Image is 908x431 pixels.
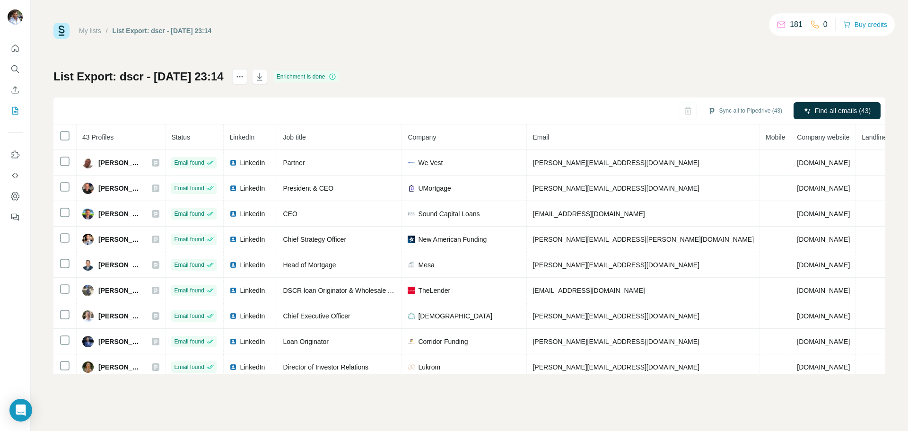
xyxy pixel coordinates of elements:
[240,184,265,193] span: LinkedIn
[174,158,204,167] span: Email found
[82,183,94,194] img: Avatar
[797,363,850,371] span: [DOMAIN_NAME]
[53,23,70,39] img: Surfe Logo
[9,399,32,422] div: Open Intercom Messenger
[797,338,850,345] span: [DOMAIN_NAME]
[408,338,415,345] img: company-logo
[98,362,142,372] span: [PERSON_NAME]
[106,26,108,35] li: /
[418,362,440,372] span: Lukrom
[815,106,871,115] span: Find all emails (43)
[283,159,305,167] span: Partner
[229,287,237,294] img: LinkedIn logo
[797,159,850,167] span: [DOMAIN_NAME]
[408,185,415,192] img: company-logo
[53,69,224,84] h1: List Export: dscr - [DATE] 23:14
[283,185,333,192] span: President & CEO
[240,158,265,167] span: LinkedIn
[418,184,451,193] span: UMortgage
[8,9,23,25] img: Avatar
[229,133,254,141] span: LinkedIn
[533,133,549,141] span: Email
[98,158,142,167] span: [PERSON_NAME]
[98,209,142,219] span: [PERSON_NAME]
[229,236,237,243] img: LinkedIn logo
[174,312,204,320] span: Email found
[283,338,329,345] span: Loan Originator
[174,210,204,218] span: Email found
[283,287,396,294] span: DSCR loan Originator & Wholesale AE
[240,337,265,346] span: LinkedIn
[8,61,23,78] button: Search
[229,210,237,218] img: LinkedIn logo
[862,133,887,141] span: Landline
[8,81,23,98] button: Enrich CSV
[82,133,113,141] span: 43 Profiles
[229,159,237,167] img: LinkedIn logo
[113,26,212,35] div: List Export: dscr - [DATE] 23:14
[408,236,415,243] img: company-logo
[174,235,204,244] span: Email found
[8,102,23,119] button: My lists
[790,19,803,30] p: 181
[174,363,204,371] span: Email found
[98,286,142,295] span: [PERSON_NAME]
[79,27,101,35] a: My lists
[229,261,237,269] img: LinkedIn logo
[418,311,492,321] span: [DEMOGRAPHIC_DATA]
[240,260,265,270] span: LinkedIn
[533,236,754,243] span: [PERSON_NAME][EMAIL_ADDRESS][PERSON_NAME][DOMAIN_NAME]
[283,363,368,371] span: Director of Investor Relations
[533,210,645,218] span: [EMAIL_ADDRESS][DOMAIN_NAME]
[240,286,265,295] span: LinkedIn
[797,210,850,218] span: [DOMAIN_NAME]
[232,69,247,84] button: actions
[766,133,785,141] span: Mobile
[533,261,699,269] span: [PERSON_NAME][EMAIL_ADDRESS][DOMAIN_NAME]
[797,236,850,243] span: [DOMAIN_NAME]
[797,133,849,141] span: Company website
[843,18,887,31] button: Buy credits
[82,234,94,245] img: Avatar
[533,287,645,294] span: [EMAIL_ADDRESS][DOMAIN_NAME]
[229,338,237,345] img: LinkedIn logo
[533,312,699,320] span: [PERSON_NAME][EMAIL_ADDRESS][DOMAIN_NAME]
[823,19,828,30] p: 0
[283,312,350,320] span: Chief Executive Officer
[98,235,142,244] span: [PERSON_NAME]
[240,311,265,321] span: LinkedIn
[98,260,142,270] span: [PERSON_NAME]
[701,104,789,118] button: Sync all to Pipedrive (43)
[533,363,699,371] span: [PERSON_NAME][EMAIL_ADDRESS][DOMAIN_NAME]
[240,362,265,372] span: LinkedIn
[418,158,443,167] span: We Vest
[418,260,434,270] span: Mesa
[240,209,265,219] span: LinkedIn
[240,235,265,244] span: LinkedIn
[418,337,468,346] span: Corridor Funding
[418,286,450,295] span: TheLender
[797,185,850,192] span: [DOMAIN_NAME]
[82,361,94,373] img: Avatar
[794,102,881,119] button: Find all emails (43)
[174,286,204,295] span: Email found
[408,287,415,294] img: company-logo
[174,184,204,193] span: Email found
[98,311,142,321] span: [PERSON_NAME]
[408,210,415,218] img: company-logo
[533,159,699,167] span: [PERSON_NAME][EMAIL_ADDRESS][DOMAIN_NAME]
[229,363,237,371] img: LinkedIn logo
[797,287,850,294] span: [DOMAIN_NAME]
[82,285,94,296] img: Avatar
[408,162,415,164] img: company-logo
[8,40,23,57] button: Quick start
[797,261,850,269] span: [DOMAIN_NAME]
[283,133,306,141] span: Job title
[171,133,190,141] span: Status
[98,337,142,346] span: [PERSON_NAME]
[98,184,142,193] span: [PERSON_NAME]
[533,338,699,345] span: [PERSON_NAME][EMAIL_ADDRESS][DOMAIN_NAME]
[229,185,237,192] img: LinkedIn logo
[408,133,436,141] span: Company
[82,208,94,220] img: Avatar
